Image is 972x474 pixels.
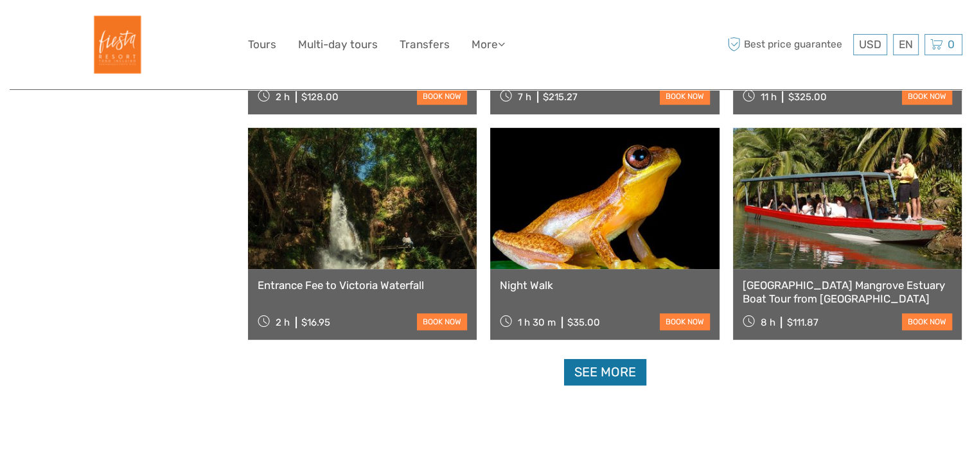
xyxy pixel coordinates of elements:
div: EN [893,34,919,55]
span: 1 h 30 m [518,317,556,328]
div: $215.27 [543,91,578,103]
a: [GEOGRAPHIC_DATA] Mangrove Estuary Boat Tour from [GEOGRAPHIC_DATA] [743,279,952,305]
span: 11 h [760,91,776,103]
span: 2 h [276,317,290,328]
a: Transfers [400,35,450,54]
a: Entrance Fee to Victoria Waterfall [258,279,467,292]
a: book now [902,88,952,105]
div: $325.00 [788,91,826,103]
a: book now [417,88,467,105]
a: More [472,35,505,54]
a: Night Walk [500,279,709,292]
span: USD [859,38,881,51]
a: Tours [248,35,276,54]
span: 0 [946,38,957,51]
a: Multi-day tours [298,35,378,54]
a: book now [660,88,710,105]
a: book now [660,313,710,330]
a: See more [564,359,646,385]
p: We're away right now. Please check back later! [18,22,145,33]
span: 7 h [518,91,531,103]
img: Fiesta Resort [80,10,150,80]
a: book now [902,313,952,330]
button: Open LiveChat chat widget [148,20,163,35]
div: $35.00 [567,317,600,328]
span: 2 h [276,91,290,103]
div: $16.95 [301,317,330,328]
span: 8 h [760,317,775,328]
a: book now [417,313,467,330]
div: $128.00 [301,91,339,103]
span: Best price guarantee [724,34,850,55]
div: $111.87 [786,317,818,328]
